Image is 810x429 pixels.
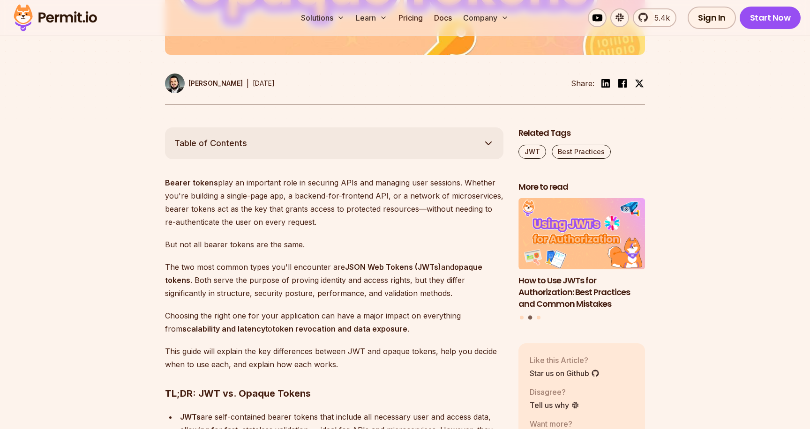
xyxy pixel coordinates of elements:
p: Choosing the right one for your application can have a major impact on everything from to . [165,309,503,335]
img: Gabriel L. Manor [165,74,185,93]
button: Learn [352,8,391,27]
a: How to Use JWTs for Authorization: Best Practices and Common MistakesHow to Use JWTs for Authoriz... [518,198,645,310]
strong: TL;DR: JWT vs. Opaque Tokens [165,388,311,399]
p: But not all bearer tokens are the same. [165,238,503,251]
a: Start Now [740,7,801,29]
h3: How to Use JWTs for Authorization: Best Practices and Common Mistakes [518,275,645,310]
li: 2 of 3 [518,198,645,310]
a: [PERSON_NAME] [165,74,243,93]
img: facebook [617,78,628,89]
div: | [247,78,249,89]
time: [DATE] [253,79,275,87]
strong: scalability and latency [182,324,265,333]
strong: token revocation and data exposure [272,324,407,333]
strong: Bearer tokens [165,178,218,187]
img: twitter [635,79,644,88]
p: Disagree? [530,386,579,398]
img: How to Use JWTs for Authorization: Best Practices and Common Mistakes [518,198,645,269]
button: Table of Contents [165,127,503,159]
strong: JSON Web Tokens (JWTs) [345,262,441,272]
button: Solutions [297,8,348,27]
a: Pricing [395,8,427,27]
span: Table of Contents [174,137,247,150]
button: Company [459,8,512,27]
p: [PERSON_NAME] [188,79,243,88]
button: Go to slide 1 [520,316,524,319]
li: Share: [571,78,594,89]
button: Go to slide 2 [528,316,532,320]
a: Tell us why [530,399,579,411]
p: The two most common types you'll encounter are and . Both serve the purpose of proving identity a... [165,260,503,300]
img: Permit logo [9,2,101,34]
strong: opaque tokens [165,262,482,285]
img: linkedin [600,78,611,89]
span: 5.4k [649,12,670,23]
p: Like this Article? [530,355,600,366]
a: JWT [518,145,546,159]
a: Sign In [688,7,736,29]
button: Go to slide 3 [537,316,540,319]
a: Docs [430,8,456,27]
h2: Related Tags [518,127,645,139]
h2: More to read [518,181,645,193]
a: 5.4k [633,8,676,27]
a: Best Practices [552,145,611,159]
a: Star us on Github [530,368,600,379]
div: Posts [518,198,645,321]
p: This guide will explain the key differences between JWT and opaque tokens, help you decide when t... [165,345,503,371]
p: play an important role in securing APIs and managing user sessions. Whether you're building a sin... [165,176,503,229]
strong: JWTs [180,412,201,422]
